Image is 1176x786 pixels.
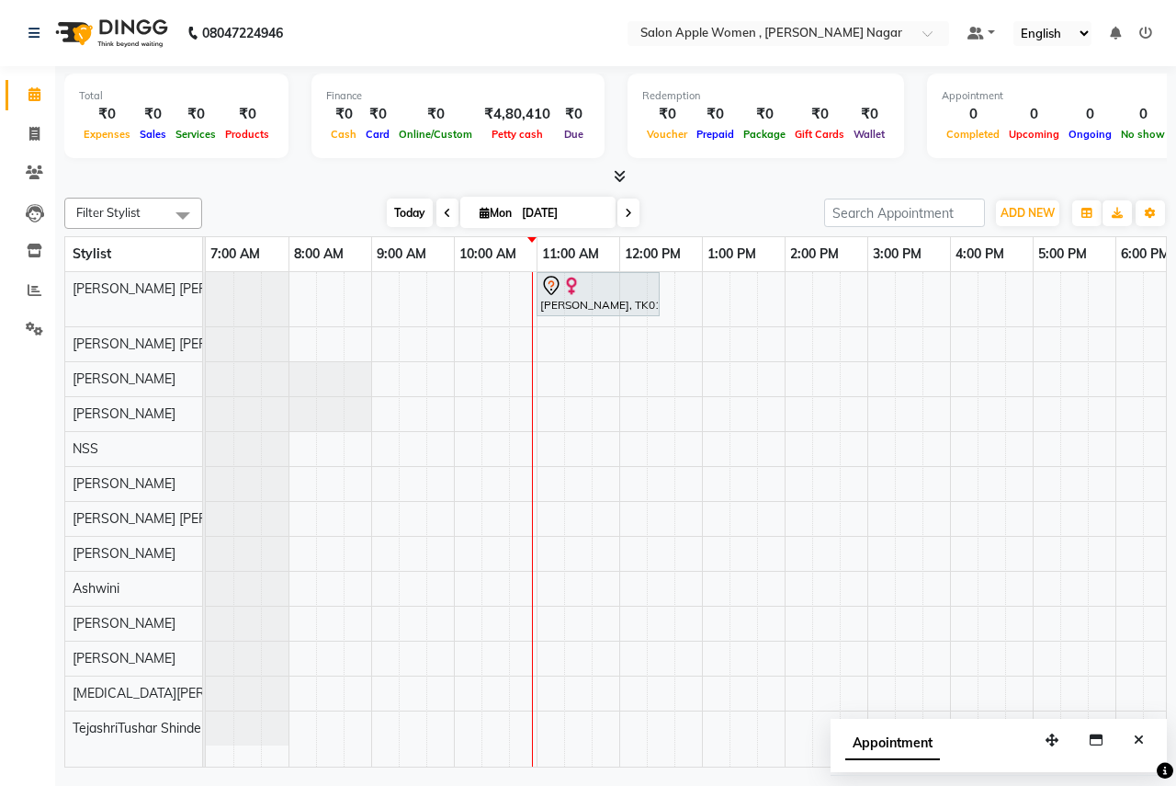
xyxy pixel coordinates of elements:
[942,88,1170,104] div: Appointment
[73,405,175,422] span: [PERSON_NAME]
[326,128,361,141] span: Cash
[361,128,394,141] span: Card
[387,199,433,227] span: Today
[538,275,658,313] div: [PERSON_NAME], TK01, 11:00 AM-12:30 PM, Root touch up - Wella Colour Touch [MEDICAL_DATA] free- 1...
[394,104,477,125] div: ₹0
[824,199,985,227] input: Search Appointment
[206,241,265,268] a: 7:00 AM
[73,650,175,666] span: [PERSON_NAME]
[996,200,1059,226] button: ADD NEW
[289,241,348,268] a: 8:00 AM
[73,475,175,492] span: [PERSON_NAME]
[558,104,590,125] div: ₹0
[642,128,692,141] span: Voucher
[73,580,119,597] span: Ashwini
[1116,104,1170,125] div: 0
[845,727,940,760] span: Appointment
[220,104,274,125] div: ₹0
[73,245,111,262] span: Stylist
[73,280,282,297] span: [PERSON_NAME] [PERSON_NAME]
[135,128,171,141] span: Sales
[73,615,175,632] span: [PERSON_NAME]
[79,104,135,125] div: ₹0
[1034,241,1091,268] a: 5:00 PM
[739,128,790,141] span: Package
[73,336,282,352] span: [PERSON_NAME] [PERSON_NAME]
[326,104,361,125] div: ₹0
[642,104,692,125] div: ₹0
[868,241,926,268] a: 3:00 PM
[79,88,274,104] div: Total
[790,104,849,125] div: ₹0
[73,440,98,457] span: NSS
[620,241,685,268] a: 12:00 PM
[942,104,1004,125] div: 0
[703,241,761,268] a: 1:00 PM
[73,510,282,527] span: [PERSON_NAME] [PERSON_NAME]
[849,104,889,125] div: ₹0
[1001,206,1055,220] span: ADD NEW
[1004,128,1064,141] span: Upcoming
[516,199,608,227] input: 2025-09-01
[692,104,739,125] div: ₹0
[1116,128,1170,141] span: No show
[73,545,175,562] span: [PERSON_NAME]
[475,206,516,220] span: Mon
[786,241,843,268] a: 2:00 PM
[79,128,135,141] span: Expenses
[73,370,175,387] span: [PERSON_NAME]
[455,241,521,268] a: 10:00 AM
[361,104,394,125] div: ₹0
[1116,241,1174,268] a: 6:00 PM
[487,128,548,141] span: Petty cash
[1125,726,1152,755] button: Close
[1064,128,1116,141] span: Ongoing
[642,88,889,104] div: Redemption
[1064,104,1116,125] div: 0
[73,720,201,736] span: TejashriTushar Shinde
[220,128,274,141] span: Products
[171,128,220,141] span: Services
[47,7,173,59] img: logo
[171,104,220,125] div: ₹0
[73,685,279,701] span: [MEDICAL_DATA][PERSON_NAME]
[951,241,1009,268] a: 4:00 PM
[135,104,171,125] div: ₹0
[1004,104,1064,125] div: 0
[202,7,283,59] b: 08047224946
[692,128,739,141] span: Prepaid
[942,128,1004,141] span: Completed
[790,128,849,141] span: Gift Cards
[560,128,588,141] span: Due
[372,241,431,268] a: 9:00 AM
[849,128,889,141] span: Wallet
[326,88,590,104] div: Finance
[76,205,141,220] span: Filter Stylist
[537,241,604,268] a: 11:00 AM
[477,104,558,125] div: ₹4,80,410
[739,104,790,125] div: ₹0
[394,128,477,141] span: Online/Custom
